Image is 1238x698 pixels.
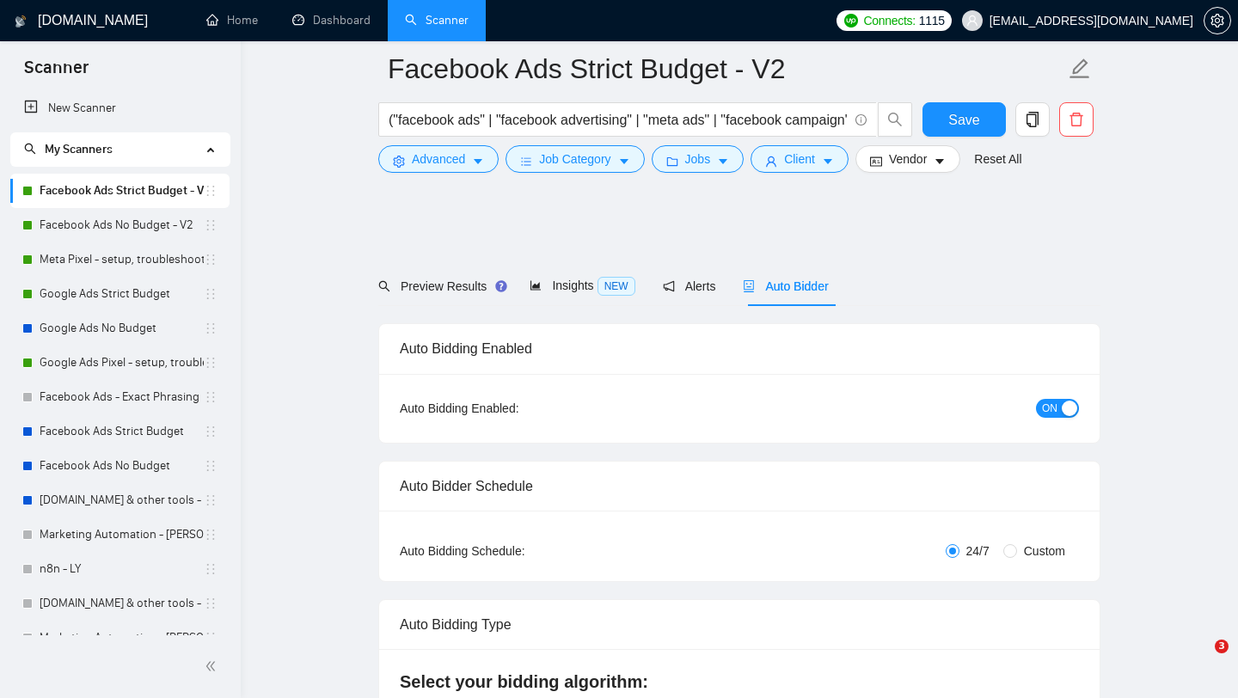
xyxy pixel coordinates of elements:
li: Facebook Ads Strict Budget - V2 [10,174,230,208]
li: Marketing Automation - Ivanna V. [10,621,230,655]
span: caret-down [618,155,630,168]
button: settingAdvancedcaret-down [378,145,499,173]
button: idcardVendorcaret-down [855,145,960,173]
span: Custom [1017,542,1072,560]
li: Make.com & other tools - Ivanna V. [10,586,230,621]
a: dashboardDashboard [292,13,371,28]
span: holder [204,528,218,542]
a: setting [1204,14,1231,28]
span: caret-down [717,155,729,168]
a: searchScanner [405,13,469,28]
span: NEW [598,277,635,296]
div: Tooltip anchor [493,279,509,294]
a: n8n - LY [40,552,204,586]
span: Auto Bidder [743,279,828,293]
div: Auto Bidding Enabled [400,324,1079,373]
span: caret-down [934,155,946,168]
span: 24/7 [959,542,996,560]
span: setting [1204,14,1230,28]
span: delete [1060,112,1093,127]
li: New Scanner [10,91,230,126]
span: holder [204,459,218,473]
span: robot [743,280,755,292]
span: holder [204,493,218,507]
span: holder [204,218,218,232]
div: Auto Bidding Schedule: [400,542,626,560]
button: setting [1204,7,1231,34]
a: Google Ads Pixel - setup, troubleshooting, tracking [40,346,204,380]
span: 1115 [919,11,945,30]
span: notification [663,280,675,292]
span: holder [204,287,218,301]
a: [DOMAIN_NAME] & other tools - [PERSON_NAME] [40,483,204,517]
span: Job Category [539,150,610,168]
span: My Scanners [45,142,113,156]
span: Save [948,109,979,131]
a: Facebook Ads Strict Budget [40,414,204,449]
a: New Scanner [24,91,216,126]
input: Search Freelance Jobs... [389,109,848,131]
div: Auto Bidding Enabled: [400,399,626,418]
span: idcard [870,155,882,168]
a: Meta Pixel - setup, troubleshooting, tracking [40,242,204,277]
a: Marketing Automation - [PERSON_NAME] [40,517,204,552]
img: upwork-logo.png [844,14,858,28]
a: Marketing Automation - [PERSON_NAME] [40,621,204,655]
span: holder [204,356,218,370]
a: [DOMAIN_NAME] & other tools - [PERSON_NAME] [40,586,204,621]
span: Client [784,150,815,168]
span: user [765,155,777,168]
span: My Scanners [24,142,113,156]
span: Preview Results [378,279,502,293]
span: holder [204,597,218,610]
span: copy [1016,112,1049,127]
button: userClientcaret-down [751,145,849,173]
span: holder [204,253,218,266]
a: Facebook Ads Strict Budget - V2 [40,174,204,208]
span: holder [204,631,218,645]
span: Connects: [863,11,915,30]
span: edit [1069,58,1091,80]
span: Alerts [663,279,716,293]
a: Google Ads Strict Budget [40,277,204,311]
span: holder [204,321,218,335]
span: user [966,15,978,27]
span: caret-down [472,155,484,168]
li: Facebook Ads - Exact Phrasing [10,380,230,414]
a: homeHome [206,13,258,28]
span: holder [204,425,218,438]
span: holder [204,184,218,198]
span: Advanced [412,150,465,168]
button: delete [1059,102,1094,137]
li: Facebook Ads Strict Budget [10,414,230,449]
a: Facebook Ads - Exact Phrasing [40,380,204,414]
span: search [378,280,390,292]
span: double-left [205,658,222,675]
span: 3 [1215,640,1229,653]
li: Google Ads Strict Budget [10,277,230,311]
a: Reset All [974,150,1021,168]
a: Facebook Ads No Budget [40,449,204,483]
input: Scanner name... [388,47,1065,90]
span: Vendor [889,150,927,168]
span: setting [393,155,405,168]
span: folder [666,155,678,168]
li: Google Ads No Budget [10,311,230,346]
span: search [24,143,36,155]
li: Google Ads Pixel - setup, troubleshooting, tracking [10,346,230,380]
span: holder [204,562,218,576]
span: holder [204,390,218,404]
span: caret-down [822,155,834,168]
a: Google Ads No Budget [40,311,204,346]
li: Facebook Ads No Budget [10,449,230,483]
a: Facebook Ads No Budget - V2 [40,208,204,242]
button: Save [922,102,1006,137]
span: Jobs [685,150,711,168]
iframe: Intercom live chat [1180,640,1221,681]
img: logo [15,8,27,35]
li: Make.com & other tools - Lilia Y. [10,483,230,517]
li: Marketing Automation - Lilia Y. [10,517,230,552]
span: Insights [530,279,634,292]
li: Facebook Ads No Budget - V2 [10,208,230,242]
span: bars [520,155,532,168]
